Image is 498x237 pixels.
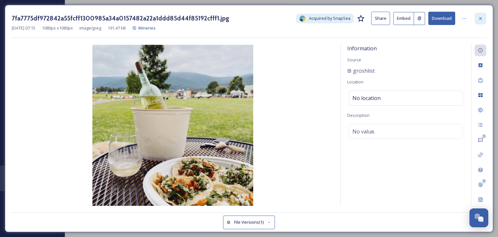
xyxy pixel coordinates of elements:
[347,112,370,118] span: Description
[352,94,381,102] span: No location
[347,67,375,75] a: groshlist
[347,79,363,85] span: Location
[347,57,361,63] span: Source
[12,25,35,31] span: [DATE] 07:15
[138,25,156,31] span: Wineries
[79,25,101,31] span: image/jpeg
[12,45,334,206] img: 7fa7775df972842a55fcff1300985a34a0157482a22a1ddd85d44f85192cfff1.jpg
[393,12,414,25] button: Embed
[482,179,486,183] div: 0
[482,134,486,139] div: 0
[469,208,488,227] button: Open Chat
[353,67,375,75] span: groshlist
[223,216,275,229] button: File Versions(1)
[428,12,455,25] button: Download
[299,15,306,22] img: snapsea-logo.png
[347,45,377,52] span: Information
[42,25,73,31] span: 1080 px x 1080 px
[12,14,229,23] h3: 7fa7775df972842a55fcff1300985a34a0157482a22a1ddd85d44f85192cfff1.jpg
[108,25,126,31] span: 191.47 kB
[371,12,390,25] button: Share
[352,128,375,135] span: No value.
[309,15,350,21] span: Acquired by SnapSea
